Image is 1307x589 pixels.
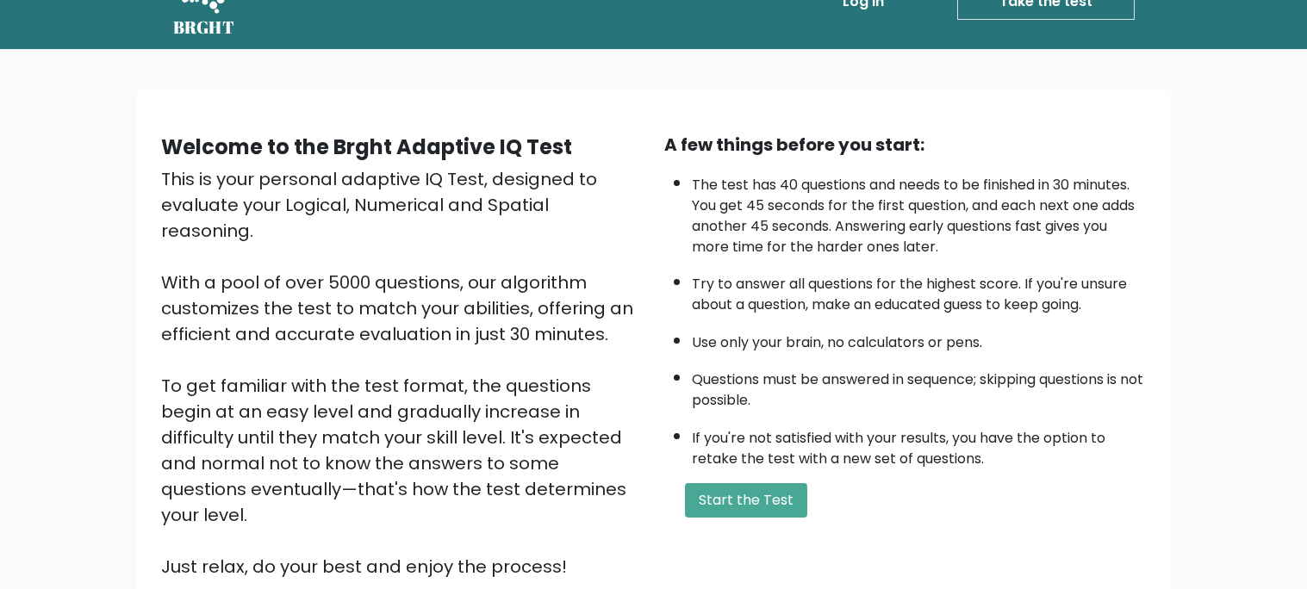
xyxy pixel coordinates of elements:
li: The test has 40 questions and needs to be finished in 30 minutes. You get 45 seconds for the firs... [692,166,1147,257]
li: Use only your brain, no calculators or pens. [692,324,1147,353]
h5: BRGHT [173,17,235,38]
li: If you're not satisfied with your results, you have the option to retake the test with a new set ... [692,419,1147,469]
li: Questions must be answered in sequence; skipping questions is not possible. [692,361,1147,411]
div: A few things before you start: [664,132,1147,158]
li: Try to answer all questions for the highest score. If you're unsure about a question, make an edu... [692,265,1147,315]
button: Start the Test [685,483,807,518]
b: Welcome to the Brght Adaptive IQ Test [161,133,572,161]
div: This is your personal adaptive IQ Test, designed to evaluate your Logical, Numerical and Spatial ... [161,166,644,580]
